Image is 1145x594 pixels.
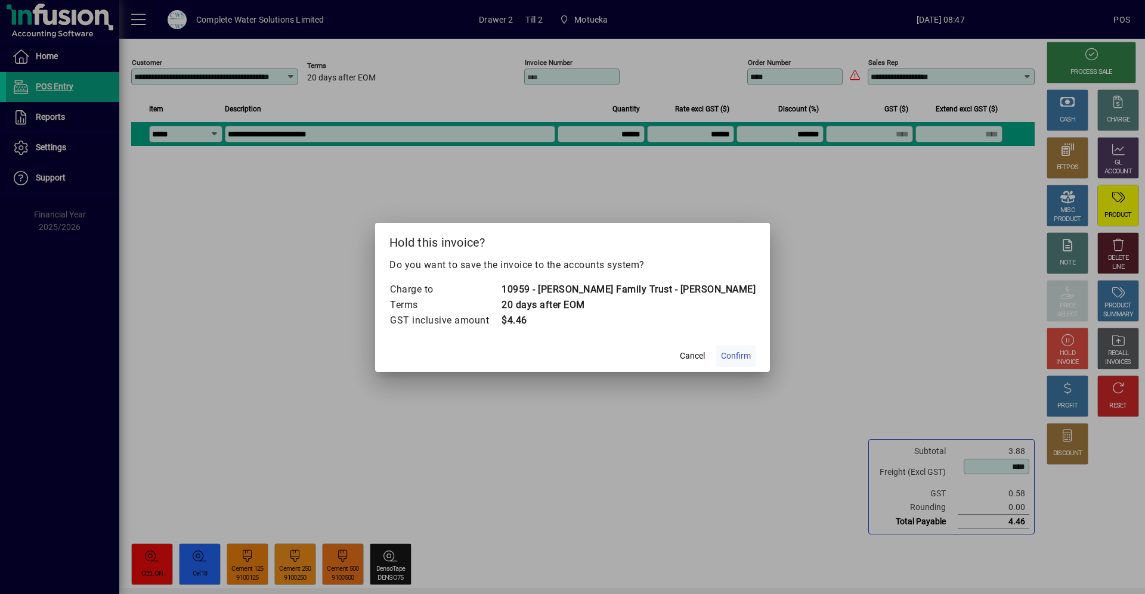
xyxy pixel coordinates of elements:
[389,297,501,313] td: Terms
[389,258,756,272] p: Do you want to save the invoice to the accounts system?
[716,346,756,367] button: Confirm
[375,223,770,257] h2: Hold this invoice?
[389,282,501,297] td: Charge to
[721,350,751,362] span: Confirm
[501,282,756,297] td: 10959 - [PERSON_NAME] Family Trust - [PERSON_NAME]
[673,346,711,367] button: Cancel
[501,297,756,313] td: 20 days after EOM
[680,350,705,362] span: Cancel
[501,313,756,328] td: $4.46
[389,313,501,328] td: GST inclusive amount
